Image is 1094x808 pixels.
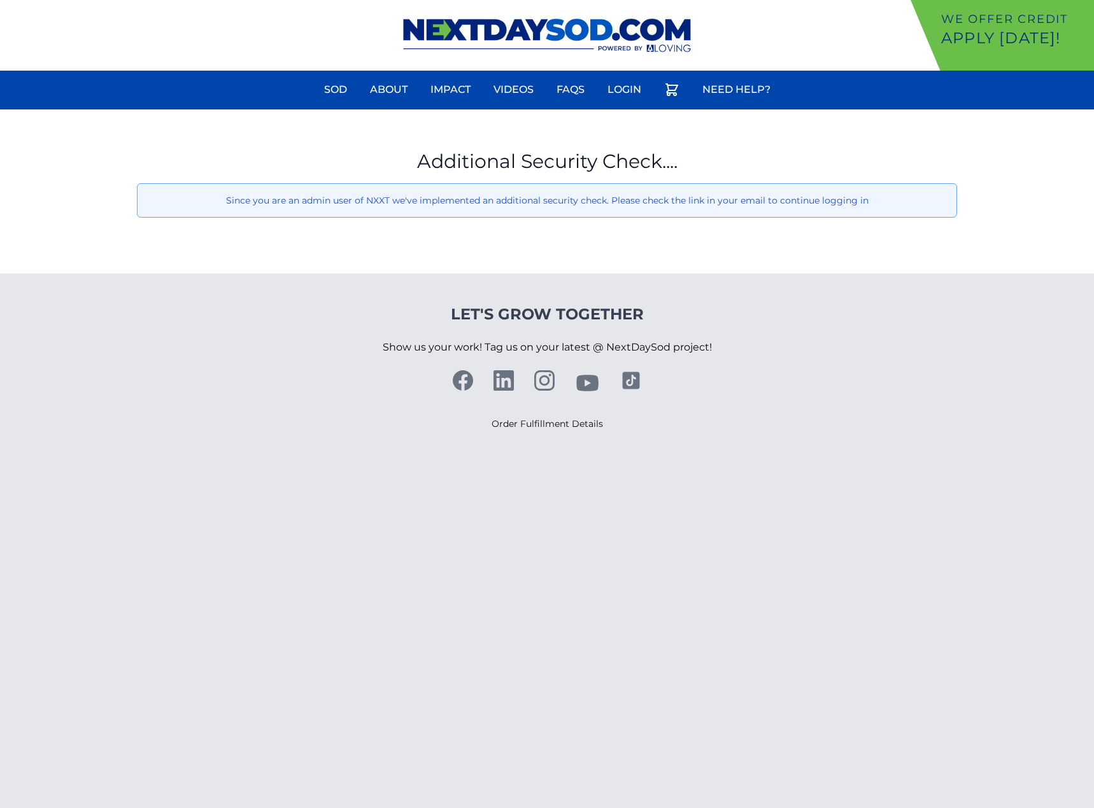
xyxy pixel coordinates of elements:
a: Order Fulfillment Details [492,418,603,429]
p: Apply [DATE]! [941,28,1089,48]
p: We offer Credit [941,10,1089,28]
p: Show us your work! Tag us on your latest @ NextDaySod project! [383,324,712,370]
p: Since you are an admin user of NXXT we've implemented an additional security check. Please check ... [148,194,947,207]
h4: Let's Grow Together [383,304,712,324]
h1: Additional Security Check.... [137,150,958,173]
a: FAQs [549,74,592,105]
a: Videos [486,74,541,105]
a: About [362,74,415,105]
a: Need Help? [695,74,778,105]
a: Impact [423,74,478,105]
a: Login [600,74,649,105]
a: Sod [316,74,355,105]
